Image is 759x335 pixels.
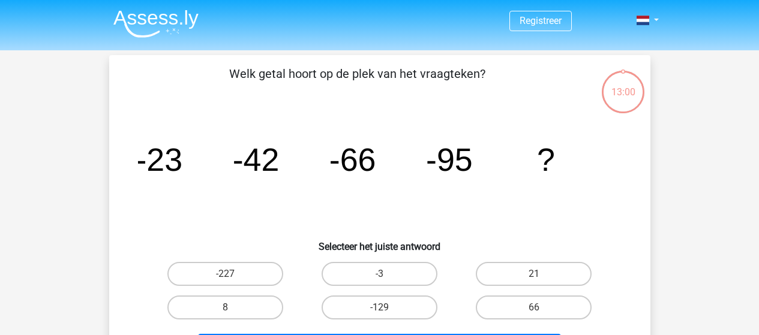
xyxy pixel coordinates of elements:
label: -3 [322,262,437,286]
label: 66 [476,295,592,319]
p: Welk getal hoort op de plek van het vraagteken? [128,65,586,101]
label: 8 [167,295,283,319]
tspan: ? [537,141,555,177]
label: -227 [167,262,283,286]
tspan: -95 [426,141,473,177]
h6: Selecteer het juiste antwoord [128,231,631,252]
tspan: -23 [136,141,182,177]
tspan: -66 [329,141,376,177]
a: Registreer [520,15,562,26]
img: Assessly [113,10,199,38]
tspan: -42 [232,141,279,177]
label: 21 [476,262,592,286]
label: -129 [322,295,437,319]
div: 13:00 [601,70,646,99]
